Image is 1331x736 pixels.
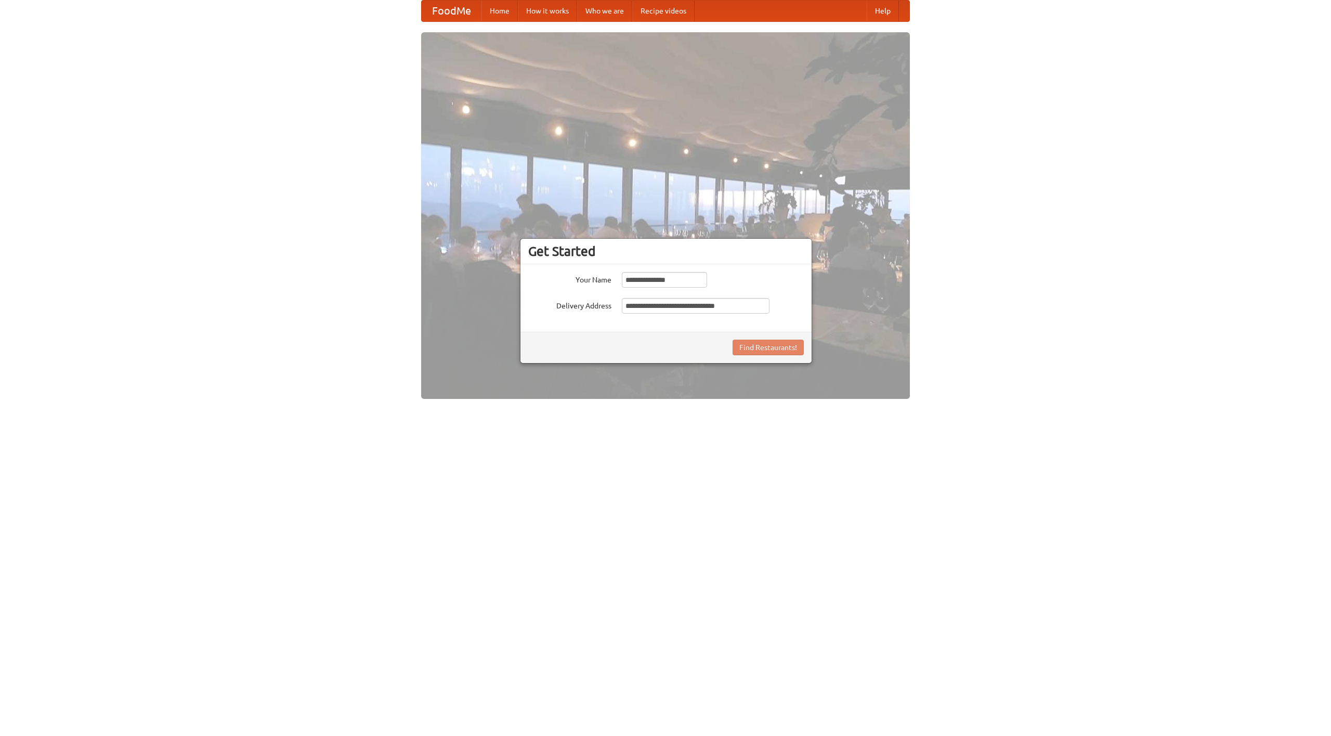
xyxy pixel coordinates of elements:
button: Find Restaurants! [733,340,804,355]
a: Who we are [577,1,632,21]
a: How it works [518,1,577,21]
a: Help [867,1,899,21]
a: FoodMe [422,1,481,21]
h3: Get Started [528,243,804,259]
label: Your Name [528,272,611,285]
a: Recipe videos [632,1,695,21]
a: Home [481,1,518,21]
label: Delivery Address [528,298,611,311]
